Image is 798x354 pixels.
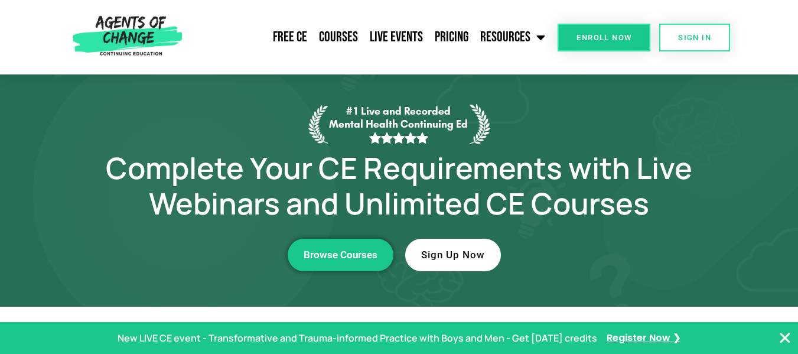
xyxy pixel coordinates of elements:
[328,105,470,144] p: #1 Live and Recorded Mental Health Continuing Ed
[288,239,393,271] a: Browse Courses
[607,330,680,347] a: Register Now ❯
[778,331,792,345] button: Close Banner
[678,34,711,41] span: SIGN IN
[63,150,736,221] h1: Complete Your CE Requirements with Live Webinars and Unlimited CE Courses
[187,22,552,52] nav: Menu
[313,22,364,52] a: Courses
[474,22,551,52] a: Resources
[558,24,650,51] a: Enroll Now
[659,24,730,51] a: SIGN IN
[118,330,597,347] p: New LIVE CE event - Transformative and Trauma-informed Practice with Boys and Men - Get [DATE] cr...
[429,22,474,52] a: Pricing
[267,22,313,52] a: Free CE
[364,22,429,52] a: Live Events
[304,250,377,260] span: Browse Courses
[421,250,485,260] span: Sign Up Now
[405,239,501,271] a: Sign Up Now
[576,34,631,41] span: Enroll Now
